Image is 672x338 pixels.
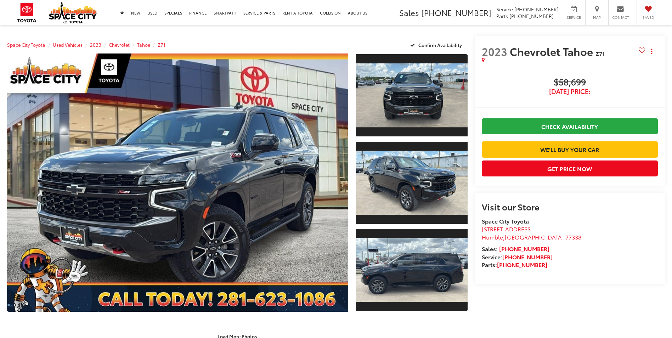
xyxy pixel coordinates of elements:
[499,244,549,253] a: [PHONE_NUMBER]
[482,202,658,211] h2: Visit our Store
[137,41,150,48] a: Tahoe
[482,225,581,241] a: [STREET_ADDRESS] Humble,[GEOGRAPHIC_DATA] 77338
[482,260,547,269] strong: Parts:
[109,41,130,48] a: Chevrolet
[589,15,605,20] span: Map
[645,45,658,57] button: Actions
[356,53,467,137] a: Expand Photo 1
[482,88,658,95] span: [DATE] Price:
[482,118,658,134] a: Check Availability
[356,141,467,225] a: Expand Photo 2
[355,63,469,128] img: 2023 Chevrolet Tahoe Z71
[406,39,468,51] button: Confirm Availability
[7,53,348,312] a: Expand Photo 0
[53,41,83,48] a: Used Vehicles
[482,217,529,225] strong: Space City Toyota
[4,52,352,313] img: 2023 Chevrolet Tahoe Z71
[565,233,581,241] span: 77338
[640,15,656,20] span: Saved
[482,233,581,241] span: ,
[482,225,533,233] span: [STREET_ADDRESS]
[49,1,97,23] img: Space City Toyota
[496,6,513,13] span: Service
[510,44,595,59] span: Chevrolet Tahoe
[355,151,469,215] img: 2023 Chevrolet Tahoe Z71
[482,160,658,176] button: Get Price Now
[651,49,652,54] span: dropdown dots
[356,228,467,312] a: Expand Photo 3
[482,141,658,157] a: We'll Buy Your Car
[505,233,564,241] span: [GEOGRAPHIC_DATA]
[90,41,101,48] a: 2023
[497,260,547,269] a: [PHONE_NUMBER]
[482,233,503,241] span: Humble
[482,244,498,253] span: Sales:
[418,42,462,48] span: Confirm Availability
[612,15,629,20] span: Contact
[482,253,553,261] strong: Service:
[595,49,605,57] span: Z71
[482,44,507,59] span: 2023
[355,238,469,302] img: 2023 Chevrolet Tahoe Z71
[421,7,491,18] span: [PHONE_NUMBER]
[514,6,559,13] span: [PHONE_NUMBER]
[566,15,582,20] span: Service
[496,12,508,19] span: Parts
[502,253,553,261] a: [PHONE_NUMBER]
[399,7,419,18] span: Sales
[509,12,554,19] span: [PHONE_NUMBER]
[7,41,45,48] a: Space City Toyota
[158,41,165,48] a: Z71
[482,77,658,88] span: $58,699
